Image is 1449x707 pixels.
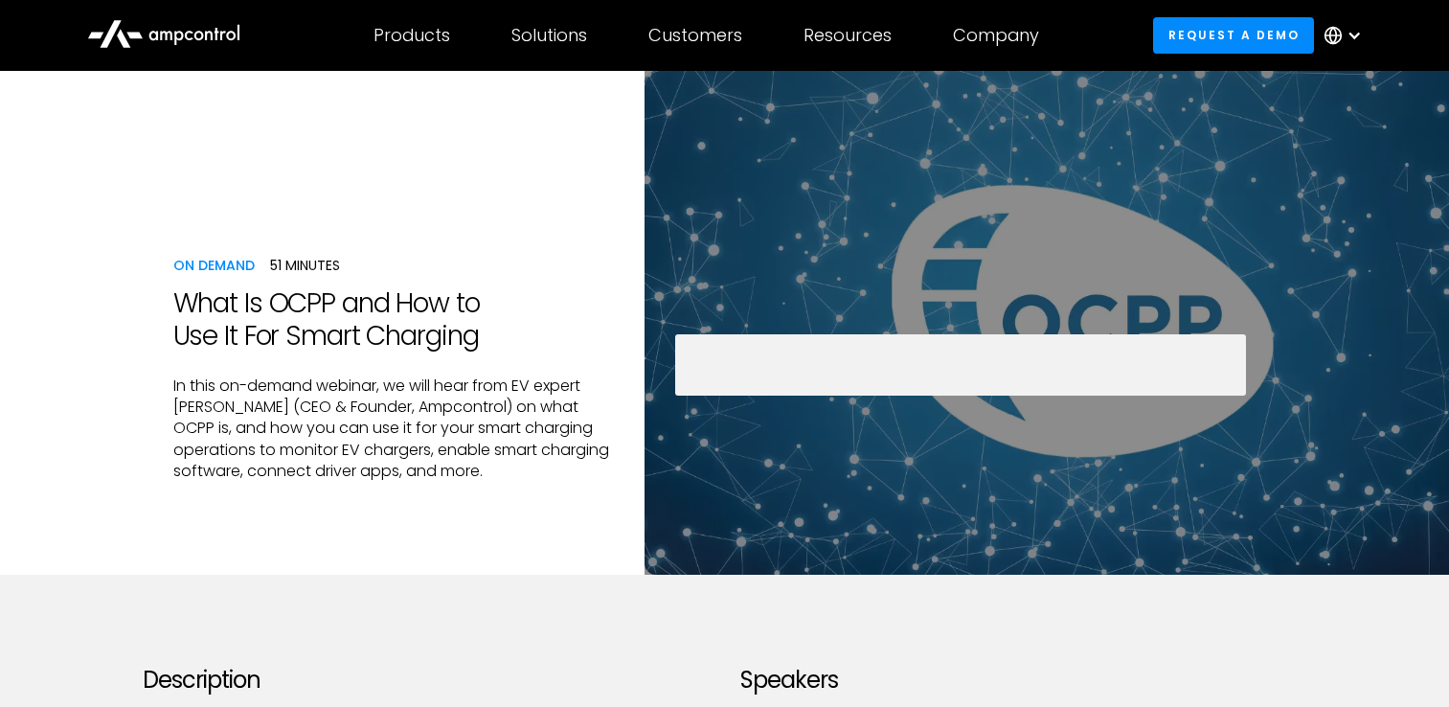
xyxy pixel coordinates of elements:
div: Company [953,25,1039,46]
div: Resources [804,25,892,46]
div: Customers [648,25,742,46]
a: Request a demo [1153,17,1314,53]
div: 51 minutes [270,255,340,276]
div: Products [374,25,450,46]
h2: Speakers [740,667,1307,695]
div: Solutions [511,25,587,46]
p: In this on-demand webinar, we will hear from EV expert [PERSON_NAME] (CEO & Founder, Ampcontrol) ... [173,376,615,483]
h1: What Is OCPP and How to Use It For Smart Charging [173,287,615,352]
div: ON DemanD [173,255,255,276]
h2: Description [143,667,710,695]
